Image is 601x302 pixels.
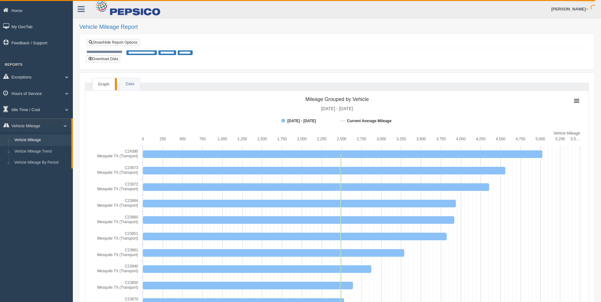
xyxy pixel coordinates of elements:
[79,24,595,30] h2: Vehicle Mileage Report
[436,137,446,141] text: 3,750
[516,137,525,141] text: 4,750
[125,264,138,268] tspan: C23840
[347,119,392,123] tspan: Current Average Mileage
[125,215,138,219] tspan: C23860
[179,137,186,141] text: 500
[305,97,369,102] tspan: Mileage Grouped by Vehicle
[317,137,327,141] text: 2,250
[142,137,144,141] text: 0
[321,106,353,111] tspan: [DATE] - [DATE]
[87,39,139,46] a: Show/Hide Report Options
[11,157,71,168] a: Vehicle Mileage By Period
[396,137,406,141] text: 3,250
[571,137,580,141] tspan: 5,5…
[97,220,138,224] tspan: Mesquite TX (Transport)
[536,137,545,141] text: 5,000
[97,203,138,208] tspan: Mesquite TX (Transport)
[553,131,580,135] tspan: Vehicle Mileage
[496,137,505,141] text: 4,500
[97,285,138,290] tspan: Mesquite TX (Transport)
[456,137,466,141] text: 4,000
[125,149,138,154] tspan: C24380
[125,166,138,170] tspan: C23873
[287,119,316,123] tspan: [DATE] - [DATE]
[125,198,138,203] tspan: C23864
[120,78,140,91] a: Data
[277,137,287,141] text: 1,750
[377,137,386,141] text: 3,000
[97,236,138,241] tspan: Mesquite TX (Transport)
[357,137,366,141] text: 2,750
[97,253,138,257] tspan: Mesquite TX (Transport)
[86,55,120,62] button: Download Data
[416,137,426,141] text: 3,500
[125,248,138,252] tspan: C23861
[97,154,138,158] tspan: Mesquite TX (Transport)
[97,170,138,175] tspan: Mesquite TX (Transport)
[125,297,138,301] tspan: C23870
[125,280,138,285] tspan: C23850
[337,137,346,141] text: 2,500
[199,137,206,141] text: 750
[257,137,267,141] text: 1,500
[97,187,138,191] tspan: Mesquite TX (Transport)
[476,137,485,141] text: 4,250
[555,137,565,141] text: 5,250
[11,146,71,157] a: Vehicle Mileage Trend
[238,137,247,141] text: 1,250
[97,269,138,273] tspan: Mesquite TX (Transport)
[297,137,307,141] text: 2,000
[125,231,138,236] tspan: C23851
[160,137,166,141] text: 250
[92,78,115,91] a: Graph
[11,135,71,146] a: Vehicle Mileage
[125,182,138,186] tspan: C23872
[218,137,227,141] text: 1,000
